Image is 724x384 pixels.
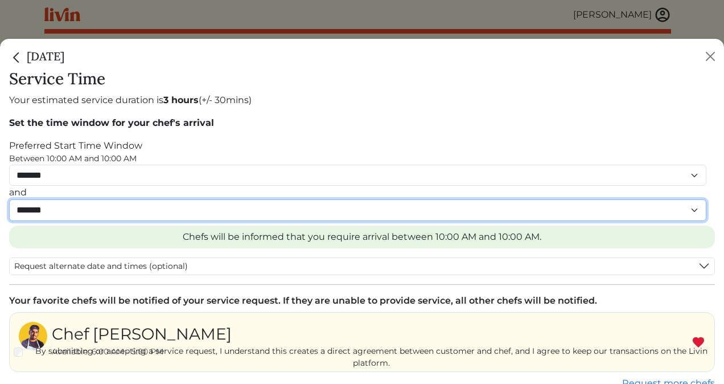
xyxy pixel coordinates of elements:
div: Chefs will be informed that you require arrival between 10:00 AM and 10:00 AM. [9,226,715,248]
h5: [DATE] [9,48,64,65]
div: Between 10:00 AM and 10:00 AM [9,153,715,165]
strong: Set the time window for your chef's arrival [9,117,214,128]
button: Close [701,47,719,66]
div: Chef [PERSON_NAME] [52,322,232,346]
h3: Service Time [9,70,715,89]
label: and [9,186,27,199]
label: By submitting or accepting a service request, I understand this creates a direct agreement betwee... [27,345,715,369]
span: Request alternate date and times (optional) [14,260,188,272]
button: Request alternate date and times (optional) [10,258,714,275]
p: Your estimated service duration is (+/- 30mins) [9,93,715,107]
img: back_caret-0738dc900bf9763b5e5a40894073b948e17d9601fd527fca9689b06ce300169f.svg [9,50,24,65]
strong: 3 hours [163,95,199,105]
img: Remove Favorite chef [692,336,705,349]
label: Preferred Start Time Window [9,139,142,153]
img: 825a8dd3fd5f1f1a6631ae666a092802 [19,322,47,350]
a: Chef [PERSON_NAME] Available: 6:00 AM - 5:00 PM [19,322,232,362]
div: Your favorite chefs will be notified of your service request. If they are unable to provide servi... [9,294,715,308]
a: Close [9,49,27,63]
